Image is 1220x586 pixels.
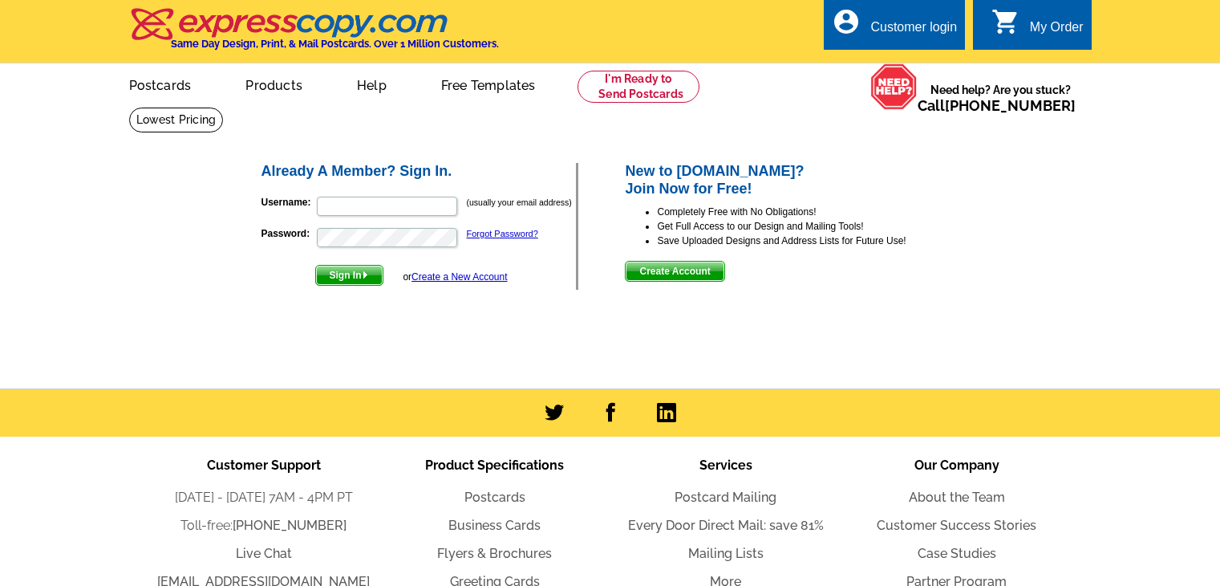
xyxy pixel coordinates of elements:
[207,458,321,473] span: Customer Support
[914,458,999,473] span: Our Company
[675,490,776,505] a: Postcard Mailing
[467,197,572,207] small: (usually your email address)
[945,97,1076,114] a: [PHONE_NUMBER]
[877,518,1036,533] a: Customer Success Stories
[425,458,564,473] span: Product Specifications
[1030,20,1084,43] div: My Order
[148,488,379,507] li: [DATE] - [DATE] 7AM - 4PM PT
[657,205,961,219] li: Completely Free with No Obligations!
[625,261,724,282] button: Create Account
[220,65,328,103] a: Products
[657,219,961,234] li: Get Full Access to our Design and Mailing Tools!
[316,266,383,285] span: Sign In
[699,458,752,473] span: Services
[261,163,577,181] h2: Already A Member? Sign In.
[918,82,1084,114] span: Need help? Are you stuck?
[411,271,507,283] a: Create a New Account
[448,518,541,533] a: Business Cards
[991,7,1020,36] i: shopping_cart
[261,195,315,210] label: Username:
[870,63,918,110] img: help
[362,271,369,279] img: button-next-arrow-white.png
[403,270,507,284] div: or
[261,226,315,241] label: Password:
[233,518,347,533] a: [PHONE_NUMBER]
[688,546,764,561] a: Mailing Lists
[315,265,383,286] button: Sign In
[657,234,961,248] li: Save Uploaded Designs and Address Lists for Future Use!
[415,65,561,103] a: Free Templates
[464,490,525,505] a: Postcards
[437,546,552,561] a: Flyers & Brochures
[331,65,412,103] a: Help
[628,518,824,533] a: Every Door Direct Mail: save 81%
[991,18,1084,38] a: shopping_cart My Order
[171,38,499,50] h4: Same Day Design, Print, & Mail Postcards. Over 1 Million Customers.
[918,546,996,561] a: Case Studies
[625,163,961,197] h2: New to [DOMAIN_NAME]? Join Now for Free!
[626,262,723,281] span: Create Account
[129,19,499,50] a: Same Day Design, Print, & Mail Postcards. Over 1 Million Customers.
[832,7,861,36] i: account_circle
[909,490,1005,505] a: About the Team
[467,229,538,238] a: Forgot Password?
[870,20,957,43] div: Customer login
[918,97,1076,114] span: Call
[148,516,379,535] li: Toll-free:
[103,65,217,103] a: Postcards
[236,546,292,561] a: Live Chat
[832,18,957,38] a: account_circle Customer login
